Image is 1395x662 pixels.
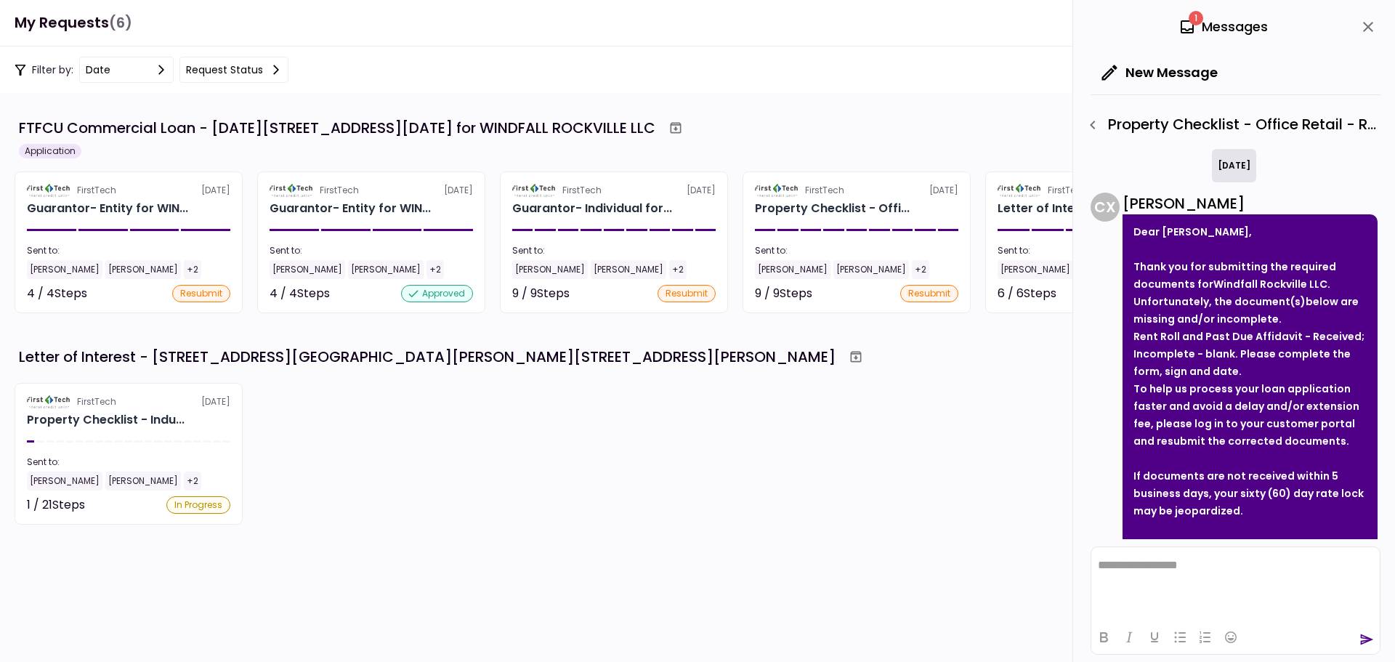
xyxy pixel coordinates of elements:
div: [PERSON_NAME] [755,260,830,279]
div: Thank you for submitting the required documents for . [1133,258,1367,293]
div: Sent to: [998,244,1201,257]
div: [DATE] [27,184,230,197]
img: Partner logo [27,184,71,197]
div: resubmit [172,285,230,302]
button: Numbered list [1193,627,1218,647]
div: +2 [426,260,444,279]
div: Property Checklist - Office Retail - Rent Roll and Past Due Affidavit [1080,113,1380,137]
button: Archive workflow [663,115,689,141]
div: [PERSON_NAME] [270,260,345,279]
strong: Windfall Rockville LLC [1213,277,1327,291]
div: Messages [1178,16,1268,38]
span: (6) [109,8,132,38]
div: If documents are not received within 5 business days, your sixty (60) day rate lock may be jeopar... [1133,467,1367,520]
div: [PERSON_NAME] [27,472,102,491]
img: Partner logo [270,184,314,197]
iframe: Rich Text Area [1091,547,1380,620]
div: C X [1091,193,1120,222]
div: In Progress [166,496,230,514]
button: Bullet list [1168,627,1192,647]
button: send [1359,632,1374,647]
div: . [1133,293,1367,328]
div: Sent to: [27,244,230,257]
div: resubmit [658,285,716,302]
div: [DATE] [998,184,1201,197]
div: Guarantor- Entity for WINDFALL ROCKVILLE LLC Windfall MD Holding, LLC [270,200,431,217]
div: approved [401,285,473,302]
div: Property Checklist - Industrial [27,411,185,429]
div: FirstTech [805,184,844,197]
div: Sent to: [27,456,230,469]
button: Underline [1142,627,1167,647]
div: FirstTech [562,184,602,197]
div: FTFCU Commercial Loan - [DATE][STREET_ADDRESS][DATE] for WINDFALL ROCKVILLE LLC [19,117,655,139]
img: Partner logo [27,395,71,408]
div: Letter of Interest for WINDFALL ROCKVILLE LLC 1701-1765 Rockville Pike [998,200,1146,217]
div: [PERSON_NAME] [512,260,588,279]
h1: My Requests [15,8,132,38]
div: FirstTech [320,184,359,197]
div: [DATE] [270,184,473,197]
img: Partner logo [512,184,557,197]
img: Partner logo [998,184,1042,197]
button: Italic [1117,627,1141,647]
div: Property Checklist - Office Retail for WINDFALL ROCKVILLE LLC WINDFALL ROCKVILLE LLC [755,200,910,217]
div: Sent to: [270,244,473,257]
strong: below are missing and/or incomplete [1133,294,1359,326]
div: +2 [184,260,201,279]
div: FirstTech [77,395,116,408]
strong: Unfortunately, the document(s) [1133,294,1306,309]
img: Partner logo [755,184,799,197]
div: Guarantor- Entity for WINDFALL ROCKVILLE LLC Windfall Rockville Holding LLC [27,200,188,217]
div: Filter by: [15,57,288,83]
div: [DATE] [512,184,716,197]
div: resubmit [900,285,958,302]
div: Dear [PERSON_NAME], [1133,223,1367,241]
div: Sent to: [755,244,958,257]
button: Request status [179,57,288,83]
div: [DATE] [755,184,958,197]
div: Sent to: [512,244,716,257]
div: [PERSON_NAME] [348,260,424,279]
div: [PERSON_NAME] [591,260,666,279]
div: Guarantor- Individual for WINDFALL ROCKVILLE LLC Eddie Ni [512,200,672,217]
div: 4 / 4 Steps [270,285,330,302]
div: 9 / 9 Steps [755,285,812,302]
div: 4 / 4 Steps [27,285,87,302]
div: [PERSON_NAME] [105,260,181,279]
div: FirstTech [77,184,116,197]
div: 6 / 6 Steps [998,285,1056,302]
div: +2 [669,260,687,279]
button: New Message [1091,54,1229,92]
div: +2 [184,472,201,491]
div: 1 / 21 Steps [27,496,85,514]
div: Application [19,144,81,158]
div: 9 / 9 Steps [512,285,570,302]
div: date [86,62,110,78]
div: [PERSON_NAME] [998,260,1073,279]
div: [PERSON_NAME] [1123,193,1378,214]
div: +2 [912,260,929,279]
div: [DATE] [27,395,230,408]
div: Letter of Interest - [STREET_ADDRESS][GEOGRAPHIC_DATA][PERSON_NAME][STREET_ADDRESS][PERSON_NAME] [19,346,836,368]
div: If you have any questions, please reply to this email. [1133,537,1367,572]
button: Bold [1091,627,1116,647]
div: [PERSON_NAME] [833,260,909,279]
button: close [1356,15,1380,39]
div: To help us process your loan application faster and avoid a delay and/or extension fee, please lo... [1133,380,1367,450]
div: [DATE] [1212,149,1256,182]
span: 1 [1189,11,1203,25]
button: Archive workflow [843,344,869,370]
div: [PERSON_NAME] [105,472,181,491]
button: date [79,57,174,83]
div: FirstTech [1048,184,1087,197]
button: Emojis [1218,627,1243,647]
div: [PERSON_NAME] [27,260,102,279]
strong: Rent Roll and Past Due Affidavit - Received; Incomplete - blank. Please complete the form, sign a... [1133,329,1364,379]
